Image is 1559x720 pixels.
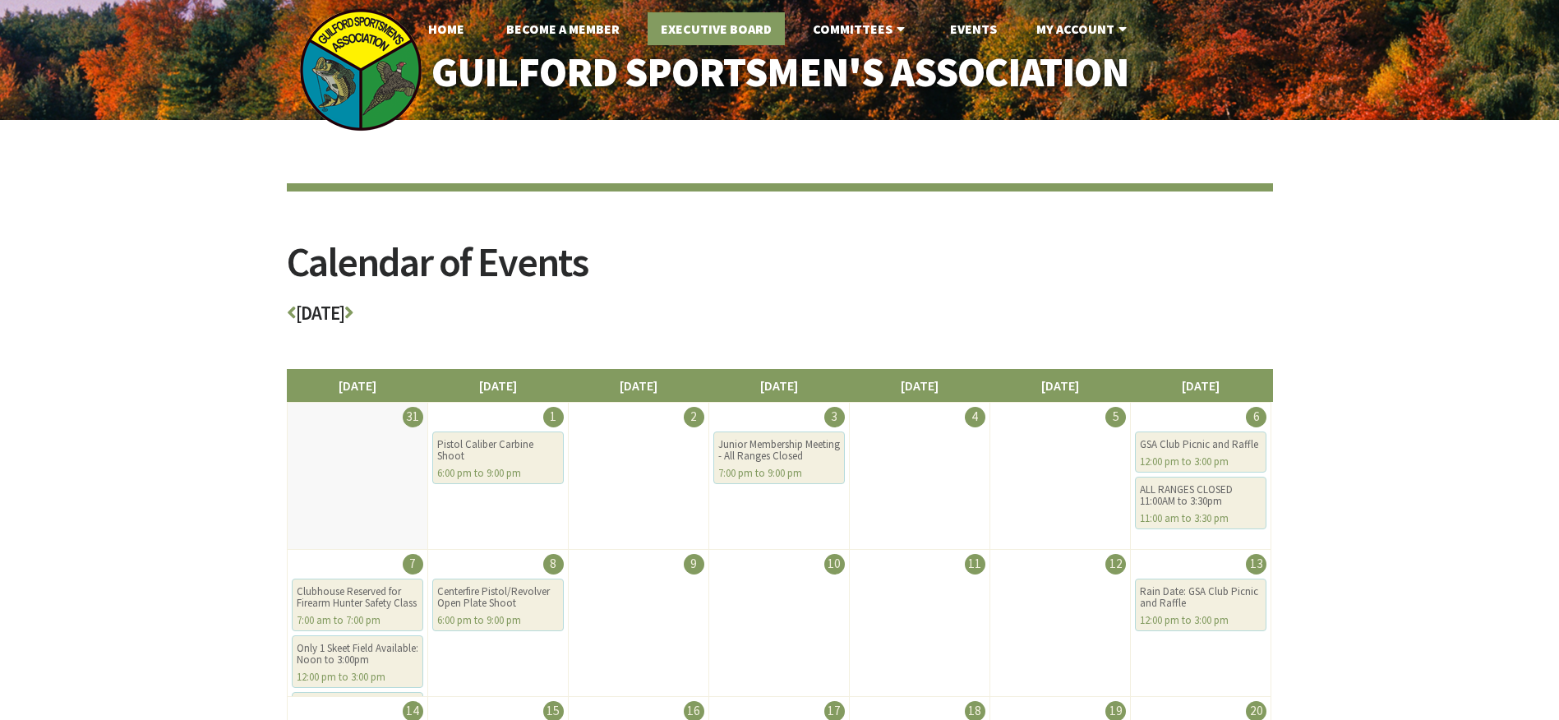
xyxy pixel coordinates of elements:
[1023,12,1144,45] a: My Account
[287,303,1273,332] h3: [DATE]
[800,12,922,45] a: Committees
[824,554,845,575] div: 10
[299,8,422,132] img: logo_sm.png
[493,12,633,45] a: Become A Member
[437,586,559,609] div: Centerfire Pistol/Revolver Open Plate Shoot
[1105,554,1126,575] div: 12
[1140,484,1261,507] div: ALL RANGES CLOSED 11:00AM to 3:30pm
[648,12,785,45] a: Executive Board
[396,38,1163,108] a: Guilford Sportsmen's Association
[1140,513,1261,524] div: 11:00 am to 3:30 pm
[1130,369,1271,402] li: [DATE]
[1140,439,1261,450] div: GSA Club Picnic and Raffle
[297,615,418,626] div: 7:00 am to 7:00 pm
[1140,615,1261,626] div: 12:00 pm to 3:00 pm
[718,439,840,462] div: Junior Membership Meeting - All Ranges Closed
[965,554,985,575] div: 11
[427,369,569,402] li: [DATE]
[965,407,985,427] div: 4
[543,407,564,427] div: 1
[543,554,564,575] div: 8
[287,369,428,402] li: [DATE]
[824,407,845,427] div: 3
[437,468,559,479] div: 6:00 pm to 9:00 pm
[684,554,704,575] div: 9
[1105,407,1126,427] div: 5
[437,615,559,626] div: 6:00 pm to 9:00 pm
[718,468,840,479] div: 7:00 pm to 9:00 pm
[297,586,418,609] div: Clubhouse Reserved for Firearm Hunter Safety Class
[568,369,709,402] li: [DATE]
[1246,554,1266,575] div: 13
[297,672,418,683] div: 12:00 pm to 3:00 pm
[937,12,1010,45] a: Events
[297,643,418,666] div: Only 1 Skeet Field Available: Noon to 3:00pm
[849,369,990,402] li: [DATE]
[287,242,1273,303] h2: Calendar of Events
[684,407,704,427] div: 2
[415,12,477,45] a: Home
[403,554,423,575] div: 7
[1140,586,1261,609] div: Rain Date: GSA Club Picnic and Raffle
[1140,456,1261,468] div: 12:00 pm to 3:00 pm
[437,439,559,462] div: Pistol Caliber Carbine Shoot
[1246,407,1266,427] div: 6
[403,407,423,427] div: 31
[708,369,850,402] li: [DATE]
[989,369,1131,402] li: [DATE]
